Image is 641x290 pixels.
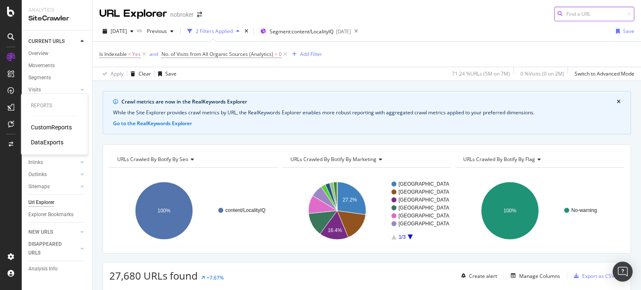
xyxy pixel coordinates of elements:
[184,25,243,38] button: 2 Filters Applied
[28,265,86,273] a: Analysis Info
[165,70,177,77] div: Save
[99,50,127,58] span: Is Indexable
[132,48,141,60] span: Yes
[113,109,621,116] div: While the Site Explorer provides crawl metrics by URL, the RealKeywords Explorer enables more rob...
[155,67,177,81] button: Save
[109,174,276,247] svg: A chart.
[469,272,497,280] div: Create alert
[28,37,65,46] div: CURRENT URLS
[28,182,50,191] div: Sitemaps
[613,262,633,282] div: Open Intercom Messenger
[28,170,78,179] a: Outlinks
[28,240,71,257] div: DISAPPEARED URLS
[399,221,451,227] text: [GEOGRAPHIC_DATA]
[196,28,233,35] div: 2 Filters Applied
[455,174,622,247] svg: A chart.
[28,14,86,23] div: SiteCrawler
[289,153,444,166] h4: URLs Crawled By Botify By marketing
[399,181,451,187] text: [GEOGRAPHIC_DATA]
[613,25,634,38] button: Save
[28,228,78,237] a: NEW URLS
[28,61,86,70] a: Movements
[615,96,623,107] button: close banner
[462,153,617,166] h4: URLs Crawled By Botify By flag
[139,70,151,77] div: Clear
[28,198,86,207] a: Url Explorer
[162,50,273,58] span: No. of Visits from All Organic Sources (Analytics)
[28,7,86,14] div: Analytics
[149,50,158,58] div: and
[290,156,376,163] span: URLs Crawled By Botify By marketing
[289,49,322,59] button: Add Filter
[103,91,631,134] div: info banner
[121,98,617,106] div: Crawl metrics are now in the RealKeywords Explorer
[328,227,342,233] text: 16.4%
[99,67,124,81] button: Apply
[399,189,451,195] text: [GEOGRAPHIC_DATA]
[31,102,78,109] div: Reports
[582,272,614,280] div: Export as CSV
[28,170,47,179] div: Outlinks
[28,198,54,207] div: Url Explorer
[571,207,597,213] text: No-warning
[270,28,333,35] span: Segment: content/LocalityIQ
[504,208,517,214] text: 100%
[28,240,78,257] a: DISAPPEARED URLS
[28,210,73,219] div: Explorer Bookmarks
[111,70,124,77] div: Apply
[99,7,167,21] div: URL Explorer
[31,123,72,131] a: CustomReports
[28,61,55,70] div: Movements
[158,208,171,214] text: 100%
[575,70,634,77] div: Switch to Advanced Mode
[28,182,78,191] a: Sitemaps
[225,207,265,213] text: content/LocalityIQ
[28,210,86,219] a: Explorer Bookmarks
[399,213,451,219] text: [GEOGRAPHIC_DATA]
[28,228,53,237] div: NEW URLS
[31,138,63,146] div: DataExports
[399,197,451,203] text: [GEOGRAPHIC_DATA]
[283,174,449,247] svg: A chart.
[458,269,497,282] button: Create alert
[127,67,151,81] button: Clear
[399,234,406,240] text: 1/3
[279,48,282,60] span: 0
[570,269,614,282] button: Export as CSV
[257,25,351,38] button: Segment:content/LocalityIQ[DATE]
[128,50,131,58] span: =
[117,156,188,163] span: URLs Crawled By Botify By seo
[275,50,278,58] span: =
[28,73,51,82] div: Segments
[28,49,86,58] a: Overview
[111,28,127,35] span: 2025 Sep. 1st
[507,271,560,281] button: Manage Columns
[113,120,192,127] button: Go to the RealKeywords Explorer
[28,265,58,273] div: Analysis Info
[623,28,634,35] div: Save
[571,67,634,81] button: Switch to Advanced Mode
[28,158,78,167] a: Inlinks
[149,50,158,58] button: and
[554,7,634,21] input: Find a URL
[343,197,357,203] text: 27.2%
[28,158,43,167] div: Inlinks
[170,10,194,19] div: nobroker
[144,25,177,38] button: Previous
[463,156,535,163] span: URLs Crawled By Botify By flag
[99,25,137,38] button: [DATE]
[28,86,41,94] div: Visits
[336,28,351,35] div: [DATE]
[300,50,322,58] div: Add Filter
[116,153,271,166] h4: URLs Crawled By Botify By seo
[399,205,451,211] text: [GEOGRAPHIC_DATA]
[28,86,78,94] a: Visits
[243,27,250,35] div: times
[137,27,144,34] span: vs
[207,274,224,281] div: +7.67%
[28,73,86,82] a: Segments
